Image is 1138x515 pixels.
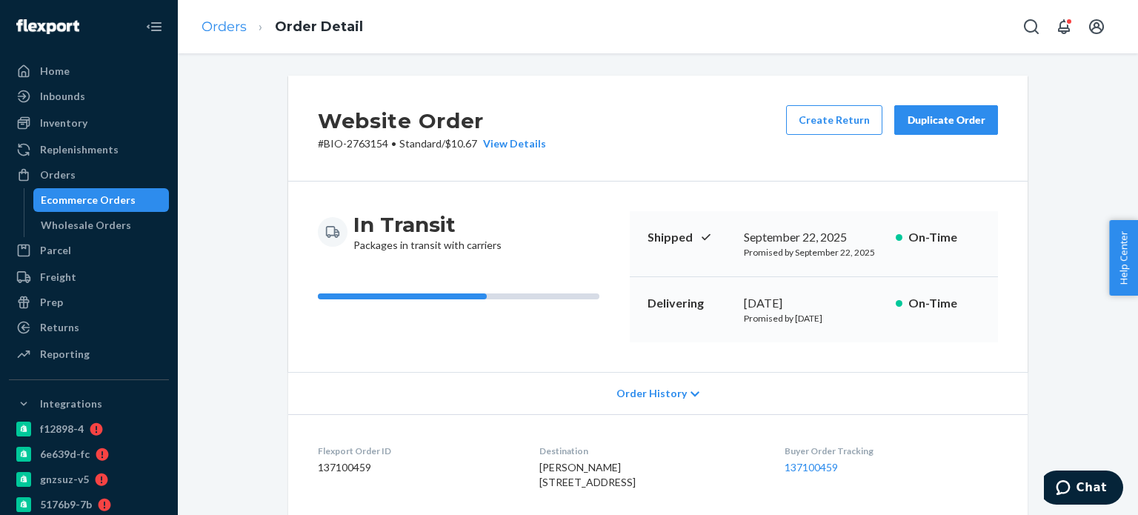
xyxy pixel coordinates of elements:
a: Wholesale Orders [33,213,170,237]
a: Reporting [9,342,169,366]
button: Integrations [9,392,169,416]
div: [DATE] [744,295,884,312]
a: Orders [9,163,169,187]
a: Inventory [9,111,169,135]
a: Prep [9,290,169,314]
a: Ecommerce Orders [33,188,170,212]
div: 5176b9-7b [40,497,92,512]
div: Prep [40,295,63,310]
button: Close Navigation [139,12,169,41]
p: Delivering [648,295,732,312]
div: September 22, 2025 [744,229,884,246]
dt: Buyer Order Tracking [785,445,998,457]
div: gnzsuz-v5 [40,472,89,487]
button: View Details [477,136,546,151]
a: Parcel [9,239,169,262]
div: Wholesale Orders [41,218,131,233]
div: Parcel [40,243,71,258]
a: Inbounds [9,84,169,108]
h2: Website Order [318,105,546,136]
button: Open notifications [1049,12,1079,41]
h3: In Transit [353,211,502,238]
ol: breadcrumbs [190,5,375,49]
a: Orders [202,19,247,35]
div: 6e639d-fc [40,447,90,462]
dt: Destination [539,445,760,457]
p: Shipped [648,229,732,246]
span: [PERSON_NAME] [STREET_ADDRESS] [539,461,636,488]
a: Replenishments [9,138,169,162]
p: On-Time [908,229,980,246]
button: Help Center [1109,220,1138,296]
p: # BIO-2763154 / $10.67 [318,136,546,151]
a: f12898-4 [9,417,169,441]
a: Freight [9,265,169,289]
a: 137100459 [785,461,838,474]
button: Create Return [786,105,882,135]
p: Promised by September 22, 2025 [744,246,884,259]
div: Replenishments [40,142,119,157]
a: Order Detail [275,19,363,35]
div: Orders [40,167,76,182]
div: Duplicate Order [907,113,985,127]
p: On-Time [908,295,980,312]
dd: 137100459 [318,460,516,475]
button: Open account menu [1082,12,1111,41]
span: Standard [399,137,442,150]
p: Promised by [DATE] [744,312,884,325]
dt: Flexport Order ID [318,445,516,457]
div: Home [40,64,70,79]
div: Ecommerce Orders [41,193,136,207]
button: Duplicate Order [894,105,998,135]
span: • [391,137,396,150]
span: Order History [616,386,687,401]
div: Integrations [40,396,102,411]
div: Inbounds [40,89,85,104]
a: gnzsuz-v5 [9,468,169,491]
a: Returns [9,316,169,339]
div: Freight [40,270,76,285]
button: Open Search Box [1016,12,1046,41]
a: 6e639d-fc [9,442,169,466]
div: f12898-4 [40,422,84,436]
div: Packages in transit with carriers [353,211,502,253]
div: Returns [40,320,79,335]
iframe: Opens a widget where you can chat to one of our agents [1044,471,1123,508]
img: Flexport logo [16,19,79,34]
a: Home [9,59,169,83]
div: Inventory [40,116,87,130]
div: Reporting [40,347,90,362]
